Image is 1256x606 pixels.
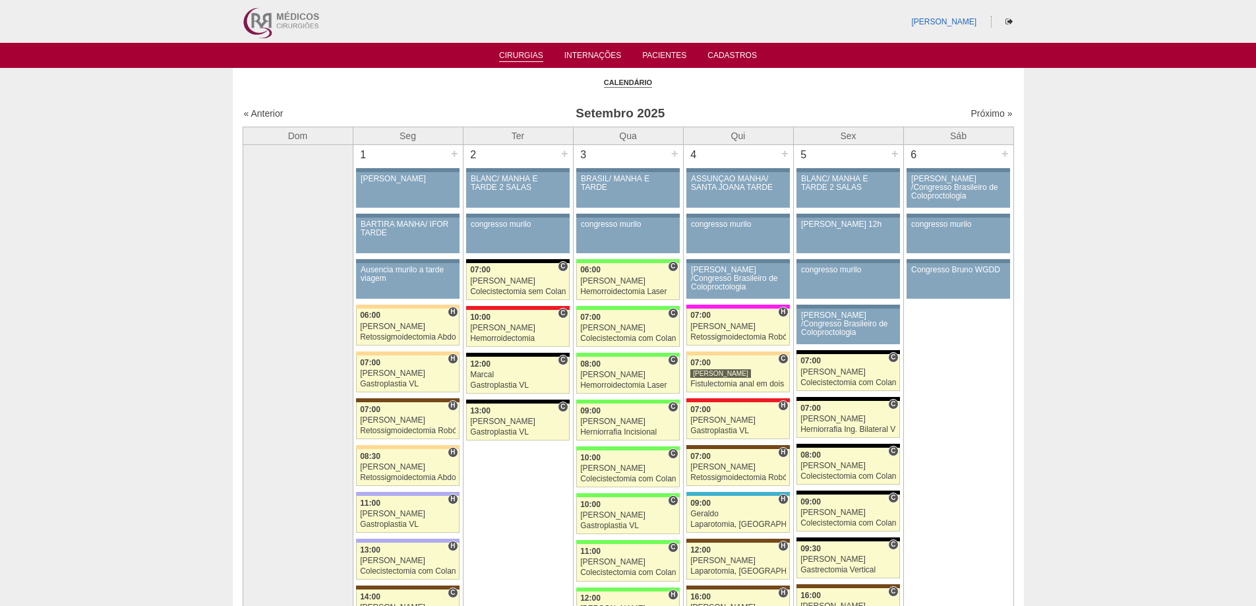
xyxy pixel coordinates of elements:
span: 12:00 [580,593,601,603]
a: C 09:00 [PERSON_NAME] Herniorrafia Incisional [576,404,679,440]
div: Key: Brasil [576,353,679,357]
div: Fistulectomia anal em dois tempos [690,380,786,388]
span: 16:00 [800,591,821,600]
div: Retossigmoidectomia Robótica [690,333,786,342]
span: 07:00 [800,404,821,413]
div: [PERSON_NAME] [470,417,566,426]
div: 4 [684,145,704,165]
div: Key: Aviso [796,259,899,263]
span: Hospital [778,494,788,504]
div: [PERSON_NAME] /Congresso Brasileiro de Coloproctologia [911,175,1005,201]
div: Key: Aviso [796,214,899,218]
div: Key: Blanc [796,350,899,354]
div: Key: Bartira [686,351,789,355]
div: [PERSON_NAME] [470,277,566,286]
div: + [1000,145,1011,162]
a: C 09:00 [PERSON_NAME] Colecistectomia com Colangiografia VL [796,495,899,531]
div: Key: Aviso [686,214,789,218]
div: [PERSON_NAME] [360,557,456,565]
span: 10:00 [470,313,491,322]
div: Key: Brasil [576,540,679,544]
div: [PERSON_NAME] [580,464,676,473]
div: Key: Aviso [686,168,789,172]
span: Hospital [448,541,458,551]
a: H 09:00 Geraldo Laparotomia, [GEOGRAPHIC_DATA], Drenagem, Bridas VL [686,496,789,533]
div: Ausencia murilo a tarde viagem [361,266,455,283]
a: BARTIRA MANHÃ/ IFOR TARDE [356,218,459,253]
span: Consultório [558,308,568,318]
span: Consultório [448,588,458,598]
span: 08:00 [580,359,601,369]
div: [PERSON_NAME] [690,416,786,425]
div: Colecistectomia com Colangiografia VL [800,472,896,481]
div: Key: Blanc [796,444,899,448]
div: congresso murilo [911,220,1005,229]
span: Consultório [888,352,898,363]
div: 6 [904,145,924,165]
a: H 13:00 [PERSON_NAME] Colecistectomia com Colangiografia VL [356,543,459,580]
a: H 12:00 [PERSON_NAME] Laparotomia, [GEOGRAPHIC_DATA], Drenagem, Bridas [686,543,789,580]
div: congresso murilo [691,220,785,229]
div: Key: Brasil [576,446,679,450]
div: Key: Santa Joana [686,539,789,543]
div: Hemorroidectomia Laser [580,288,676,296]
div: Gastroplastia VL [470,428,566,437]
div: Gastroplastia VL [360,520,456,529]
div: Retossigmoidectomia Abdominal VL [360,333,456,342]
div: Key: Aviso [907,259,1009,263]
div: Colecistectomia com Colangiografia VL [580,475,676,483]
span: 07:00 [690,358,711,367]
a: Ausencia murilo a tarde viagem [356,263,459,299]
div: Key: Santa Joana [686,586,789,590]
div: Key: Aviso [686,259,789,263]
div: [PERSON_NAME] [360,322,456,331]
span: Hospital [448,307,458,317]
div: ASSUNÇÃO MANHÃ/ SANTA JOANA TARDE [691,175,785,192]
span: 07:00 [580,313,601,322]
span: Consultório [558,355,568,365]
a: [PERSON_NAME] /Congresso Brasileiro de Coloproctologia [796,309,899,344]
div: [PERSON_NAME] [800,415,896,423]
div: Geraldo [690,510,786,518]
span: 08:00 [800,450,821,460]
div: BLANC/ MANHÃ E TARDE 2 SALAS [801,175,895,192]
span: 10:00 [580,453,601,462]
span: 07:00 [690,452,711,461]
div: [PERSON_NAME] [580,371,676,379]
span: 09:00 [800,497,821,506]
div: Hemorroidectomia [470,334,566,343]
a: Calendário [604,78,652,88]
a: C 08:00 [PERSON_NAME] Colecistectomia com Colangiografia VL [796,448,899,485]
div: Gastroplastia VL [580,522,676,530]
div: [PERSON_NAME] [690,322,786,331]
div: Key: Neomater [686,492,789,496]
span: 10:00 [580,500,601,509]
div: Key: Blanc [796,491,899,495]
div: Key: Brasil [576,493,679,497]
a: ASSUNÇÃO MANHÃ/ SANTA JOANA TARDE [686,172,789,208]
div: + [559,145,570,162]
div: congresso murilo [471,220,565,229]
span: 11:00 [360,499,380,508]
a: C 13:00 [PERSON_NAME] Gastroplastia VL [466,404,569,440]
span: 07:00 [800,356,821,365]
div: 5 [794,145,814,165]
div: Key: Aviso [356,214,459,218]
a: C 10:00 [PERSON_NAME] Colecistectomia com Colangiografia VL [576,450,679,487]
span: 06:00 [360,311,380,320]
div: [PERSON_NAME] [361,175,455,183]
div: Retossigmoidectomia Robótica [690,473,786,482]
span: Consultório [778,353,788,364]
span: 13:00 [360,545,380,555]
i: Sair [1005,18,1013,26]
span: 07:00 [360,405,380,414]
span: Consultório [888,539,898,550]
div: Hemorroidectomia Laser [580,381,676,390]
div: 1 [353,145,374,165]
div: Colecistectomia sem Colangiografia VL [470,288,566,296]
th: Sáb [903,127,1013,144]
a: congresso murilo [907,218,1009,253]
th: Qua [573,127,683,144]
div: Colecistectomia com Colangiografia VL [580,568,676,577]
span: Consultório [668,402,678,412]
